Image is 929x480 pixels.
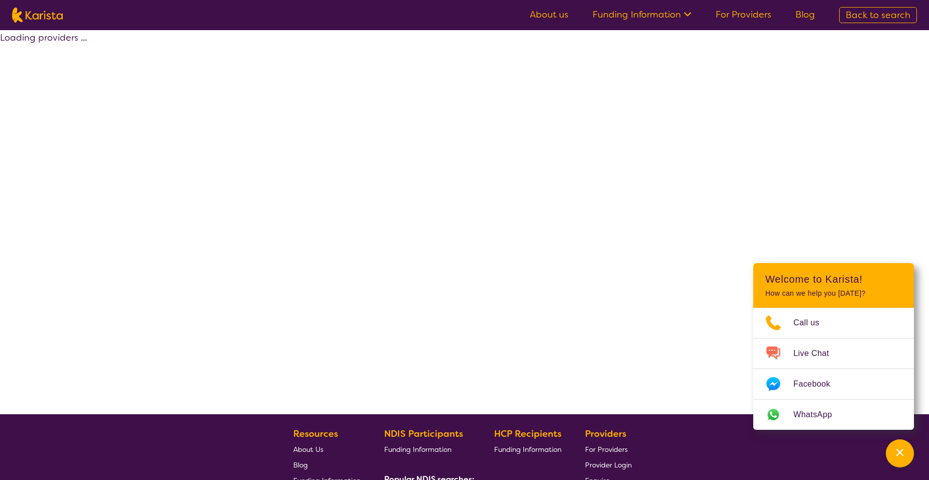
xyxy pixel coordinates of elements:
[384,441,471,457] a: Funding Information
[793,346,841,361] span: Live Chat
[293,428,338,440] b: Resources
[530,9,568,21] a: About us
[12,8,63,23] img: Karista logo
[585,457,632,472] a: Provider Login
[384,428,463,440] b: NDIS Participants
[293,445,323,454] span: About Us
[753,400,914,430] a: Web link opens in a new tab.
[716,9,771,21] a: For Providers
[839,7,917,23] a: Back to search
[795,9,815,21] a: Blog
[765,273,902,285] h2: Welcome to Karista!
[765,289,902,298] p: How can we help you [DATE]?
[585,441,632,457] a: For Providers
[793,377,842,392] span: Facebook
[886,439,914,467] button: Channel Menu
[753,263,914,430] div: Channel Menu
[293,457,361,472] a: Blog
[585,460,632,469] span: Provider Login
[293,441,361,457] a: About Us
[585,428,626,440] b: Providers
[793,315,832,330] span: Call us
[593,9,691,21] a: Funding Information
[293,460,308,469] span: Blog
[846,9,910,21] span: Back to search
[494,441,561,457] a: Funding Information
[585,445,628,454] span: For Providers
[494,445,561,454] span: Funding Information
[494,428,561,440] b: HCP Recipients
[384,445,451,454] span: Funding Information
[753,308,914,430] ul: Choose channel
[793,407,844,422] span: WhatsApp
